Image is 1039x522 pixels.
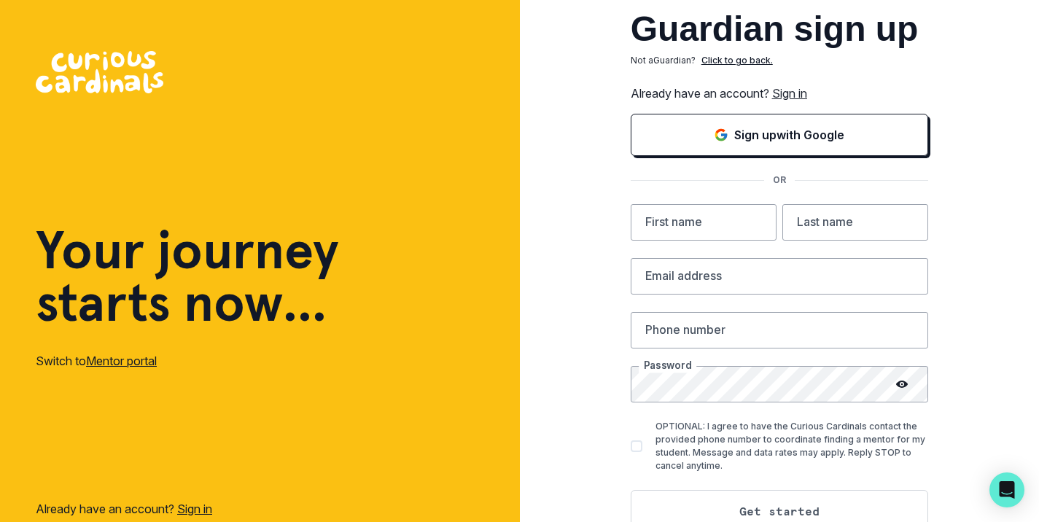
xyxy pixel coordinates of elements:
p: Already have an account? [631,85,928,102]
a: Sign in [772,86,807,101]
p: Sign up with Google [734,126,844,144]
p: Click to go back. [701,54,773,67]
p: Already have an account? [36,500,212,518]
div: Open Intercom Messenger [989,472,1024,507]
h1: Your journey starts now... [36,224,339,329]
a: Mentor portal [86,354,157,368]
span: Switch to [36,354,86,368]
p: OPTIONAL: I agree to have the Curious Cardinals contact the provided phone number to coordinate f... [655,420,928,472]
h2: Guardian sign up [631,12,928,47]
a: Sign in [177,502,212,516]
p: OR [764,174,795,187]
p: Not a Guardian ? [631,54,696,67]
img: Curious Cardinals Logo [36,51,163,93]
button: Sign in with Google (GSuite) [631,114,928,156]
